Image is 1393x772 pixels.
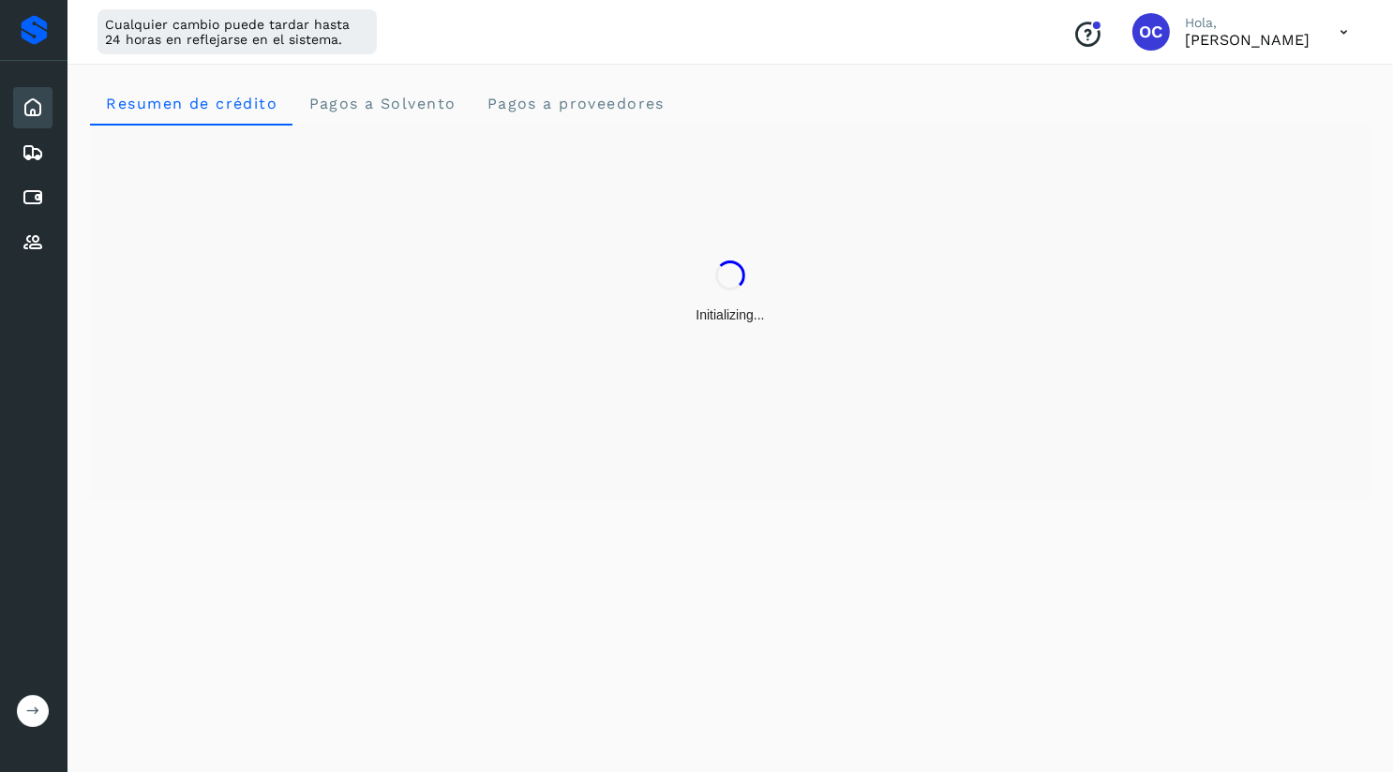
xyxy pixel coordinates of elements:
[307,95,456,112] span: Pagos a Solvento
[13,222,52,263] div: Proveedores
[486,95,665,112] span: Pagos a proveedores
[13,132,52,173] div: Embarques
[1185,31,1310,49] p: Oswaldo Chavarria
[1185,15,1310,31] p: Hola,
[13,177,52,218] div: Cuentas por pagar
[97,9,377,54] div: Cualquier cambio puede tardar hasta 24 horas en reflejarse en el sistema.
[105,95,277,112] span: Resumen de crédito
[13,87,52,128] div: Inicio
